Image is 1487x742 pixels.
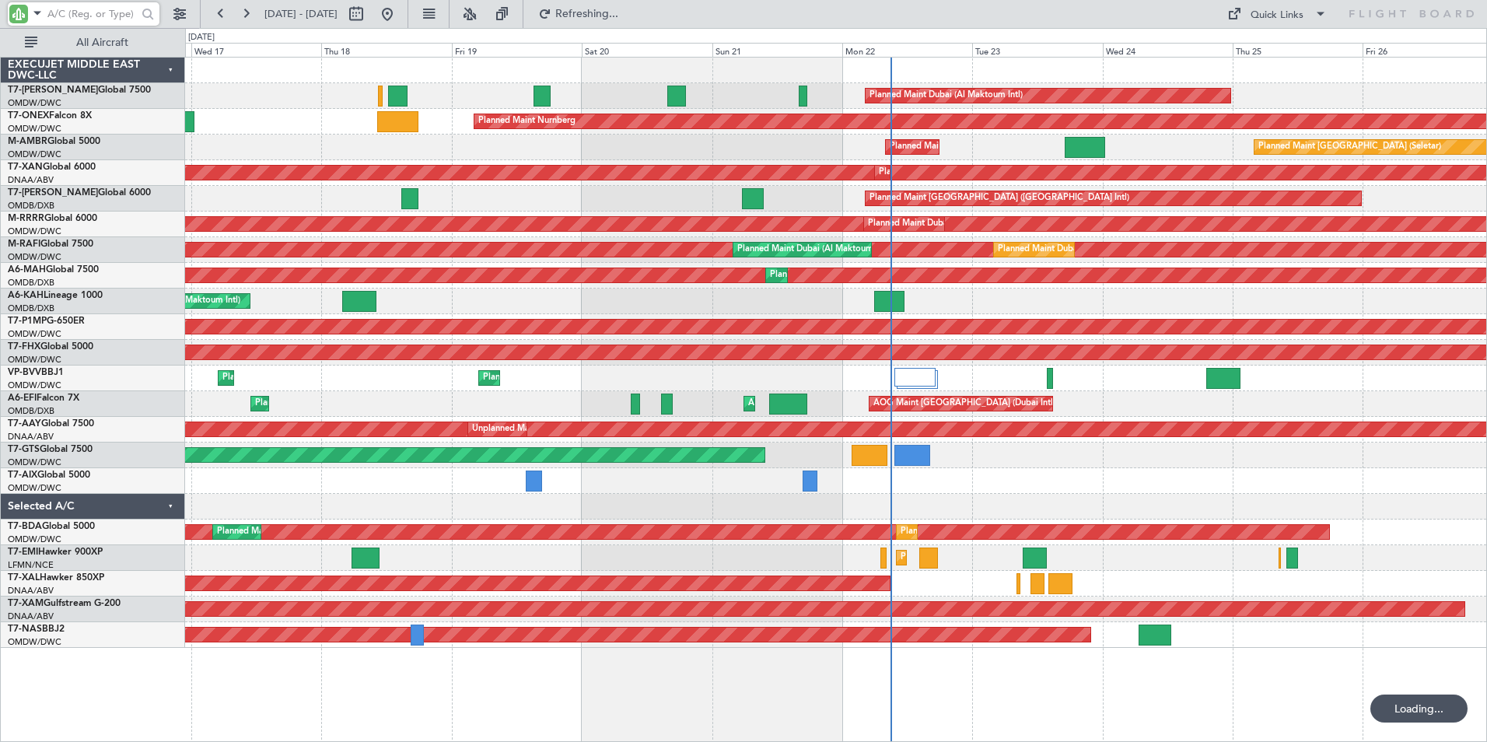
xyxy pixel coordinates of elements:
a: T7-P1MPG-650ER [8,317,85,326]
a: A6-MAHGlobal 7500 [8,265,99,275]
a: T7-NASBBJ2 [8,625,65,634]
a: T7-XAMGulfstream G-200 [8,599,121,608]
span: T7-XAN [8,163,43,172]
div: Unplanned Maint [GEOGRAPHIC_DATA] (Al Maktoum Intl) [472,418,702,441]
span: A6-KAH [8,291,44,300]
a: OMDW/DWC [8,354,61,366]
div: Mon 22 [842,43,972,57]
div: Planned Maint Dubai (Al Maktoum Intl) [222,366,376,390]
a: M-RRRRGlobal 6000 [8,214,97,223]
a: OMDW/DWC [8,97,61,109]
div: Planned Maint Dubai (Al Maktoum Intl) [901,520,1054,544]
span: M-RRRR [8,214,44,223]
a: OMDW/DWC [8,251,61,263]
a: OMDW/DWC [8,636,61,648]
span: T7-EMI [8,548,38,557]
a: T7-FHXGlobal 5000 [8,342,93,352]
a: OMDW/DWC [8,534,61,545]
div: Planned Maint Dubai (Al Maktoum Intl) [998,238,1151,261]
span: [DATE] - [DATE] [264,7,338,21]
a: T7-BDAGlobal 5000 [8,522,95,531]
a: A6-KAHLineage 1000 [8,291,103,300]
a: DNAA/ABV [8,431,54,443]
div: Thu 25 [1233,43,1363,57]
div: AOG Maint [GEOGRAPHIC_DATA] (Dubai Intl) [873,392,1055,415]
a: OMDB/DXB [8,303,54,314]
div: AOG Maint [748,392,793,415]
div: Quick Links [1251,8,1303,23]
span: T7-[PERSON_NAME] [8,188,98,198]
a: A6-EFIFalcon 7X [8,394,79,403]
a: M-RAFIGlobal 7500 [8,240,93,249]
div: Planned Maint Dubai (Al Maktoum Intl) [869,84,1023,107]
span: T7-FHX [8,342,40,352]
span: T7-NAS [8,625,42,634]
div: Wed 24 [1103,43,1233,57]
a: T7-GTSGlobal 7500 [8,445,93,454]
a: T7-[PERSON_NAME]Global 7500 [8,86,151,95]
a: OMDB/DXB [8,405,54,417]
span: T7-XAM [8,599,44,608]
span: M-AMBR [8,137,47,146]
div: Loading... [1370,695,1468,723]
div: Planned Maint Dubai (Al Maktoum Intl) [737,238,890,261]
a: T7-AAYGlobal 7500 [8,419,94,429]
a: OMDW/DWC [8,457,61,468]
a: OMDW/DWC [8,328,61,340]
div: Planned Maint Dubai (Al Maktoum Intl) [879,161,1032,184]
div: Planned Maint [GEOGRAPHIC_DATA] ([GEOGRAPHIC_DATA]) [255,392,500,415]
a: T7-EMIHawker 900XP [8,548,103,557]
span: T7-GTS [8,445,40,454]
span: T7-[PERSON_NAME] [8,86,98,95]
a: T7-XALHawker 850XP [8,573,104,583]
span: T7-P1MP [8,317,47,326]
a: T7-[PERSON_NAME]Global 6000 [8,188,151,198]
div: Fri 19 [452,43,582,57]
div: Planned Maint Dubai (Al Maktoum Intl) [217,520,370,544]
span: T7-AAY [8,419,41,429]
div: Planned Maint Dubai (Al Maktoum Intl) [483,366,636,390]
a: OMDB/DXB [8,200,54,212]
a: T7-XANGlobal 6000 [8,163,96,172]
input: A/C (Reg. or Type) [47,2,137,26]
div: [DATE] [188,31,215,44]
a: M-AMBRGlobal 5000 [8,137,100,146]
a: OMDW/DWC [8,149,61,160]
div: Planned Maint [GEOGRAPHIC_DATA] [901,546,1049,569]
div: Planned Maint Dubai (Al Maktoum Intl) [868,212,1021,236]
a: DNAA/ABV [8,174,54,186]
a: T7-AIXGlobal 5000 [8,471,90,480]
span: A6-MAH [8,265,46,275]
a: OMDW/DWC [8,380,61,391]
span: T7-XAL [8,573,40,583]
button: Quick Links [1219,2,1335,26]
div: Planned Maint Nurnberg [478,110,576,133]
a: DNAA/ABV [8,611,54,622]
span: VP-BVV [8,368,41,377]
div: Thu 18 [321,43,451,57]
div: Sat 20 [582,43,712,57]
span: Refreshing... [555,9,620,19]
span: T7-AIX [8,471,37,480]
span: All Aircraft [40,37,164,48]
span: A6-EFI [8,394,37,403]
a: OMDW/DWC [8,226,61,237]
span: T7-BDA [8,522,42,531]
a: LFMN/NCE [8,559,54,571]
div: Wed 17 [191,43,321,57]
div: Tue 23 [972,43,1102,57]
span: M-RAFI [8,240,40,249]
div: Planned Maint [GEOGRAPHIC_DATA] ([GEOGRAPHIC_DATA] Intl) [869,187,1129,210]
div: Sun 21 [712,43,842,57]
a: OMDB/DXB [8,277,54,289]
a: VP-BVVBBJ1 [8,368,64,377]
button: Refreshing... [531,2,625,26]
div: Planned Maint [GEOGRAPHIC_DATA] (Seletar) [1258,135,1441,159]
button: All Aircraft [17,30,169,55]
span: T7-ONEX [8,111,49,121]
a: T7-ONEXFalcon 8X [8,111,92,121]
a: DNAA/ABV [8,585,54,597]
a: OMDW/DWC [8,123,61,135]
div: Planned Maint [GEOGRAPHIC_DATA] ([GEOGRAPHIC_DATA] Intl) [770,264,1030,287]
div: Planned Maint Dubai (Al Maktoum Intl) [890,135,1043,159]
